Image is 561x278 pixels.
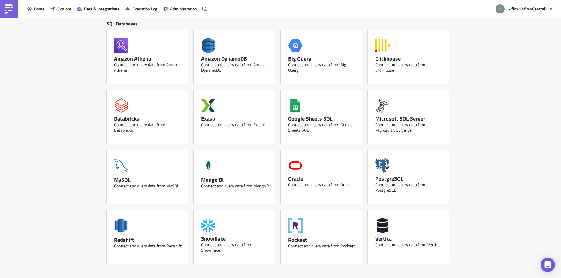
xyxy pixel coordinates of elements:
div: Amazon DynamoDB [201,55,270,62]
div: Google Sheets SQL [288,115,357,122]
div: Connect and query data from Oracle [288,182,357,187]
div: Snowflake [201,235,270,242]
img: PushMetrics [4,4,14,14]
span: Execution Log [132,6,157,12]
div: SQL Databases [107,21,455,30]
div: Rockset [288,236,357,243]
button: 4flow (4flowCentral) [492,2,556,16]
div: Connect and query data from Big Query [288,62,357,73]
div: Connect and query data from Google Sheets SQL [288,122,357,133]
div: Connect and query data from Snowflake [201,242,270,253]
div: Amazon Athena [114,55,183,62]
button: Explore [47,4,74,13]
span: Explore [57,6,71,12]
div: Connect and query data from Vertica [375,242,444,247]
button: Data & Integrations [74,4,122,13]
div: Databricks [114,115,183,122]
div: Connect and query data from MySQL [114,183,183,189]
img: Avatar [495,4,505,14]
div: Microsoft SQL Server [375,115,444,122]
div: MySQL [114,176,183,183]
div: Redshift [114,236,183,243]
div: Connect and query data from Microsoft SQL Server [375,122,444,133]
div: Open Intercom Messenger [541,258,555,272]
div: Connect and query data from Amazon DynamoDB [201,62,270,73]
div: Mongo BI [201,176,270,183]
div: Connect and query data from Amazon Athena [114,62,183,73]
div: Connect and query data from Rockset [288,243,357,249]
span: 4flow (4flowCentral) [509,6,547,12]
span: Administration [170,6,197,12]
div: PostgreSQL [375,175,444,182]
span: Home [34,6,44,12]
div: Big Query [288,55,357,62]
div: Clickhouse [375,55,444,62]
div: Connect and query data from Mongo BI [201,183,270,189]
button: Administration [160,4,200,13]
button: Home [24,4,47,13]
div: Vertica [375,235,444,242]
div: Connect and query data from PostgreSQL [375,182,444,193]
div: Connect and query data from Clickhouse [375,62,444,73]
div: Exasol [201,115,270,122]
div: Connect and query data from Exasol [201,122,270,127]
span: Data & Integrations [84,6,119,12]
button: Execution Log [122,4,160,13]
div: Connect and query data from Redshift [114,243,183,249]
div: Connect and query data from Databricks [114,122,183,133]
div: Oracle [288,175,357,182]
